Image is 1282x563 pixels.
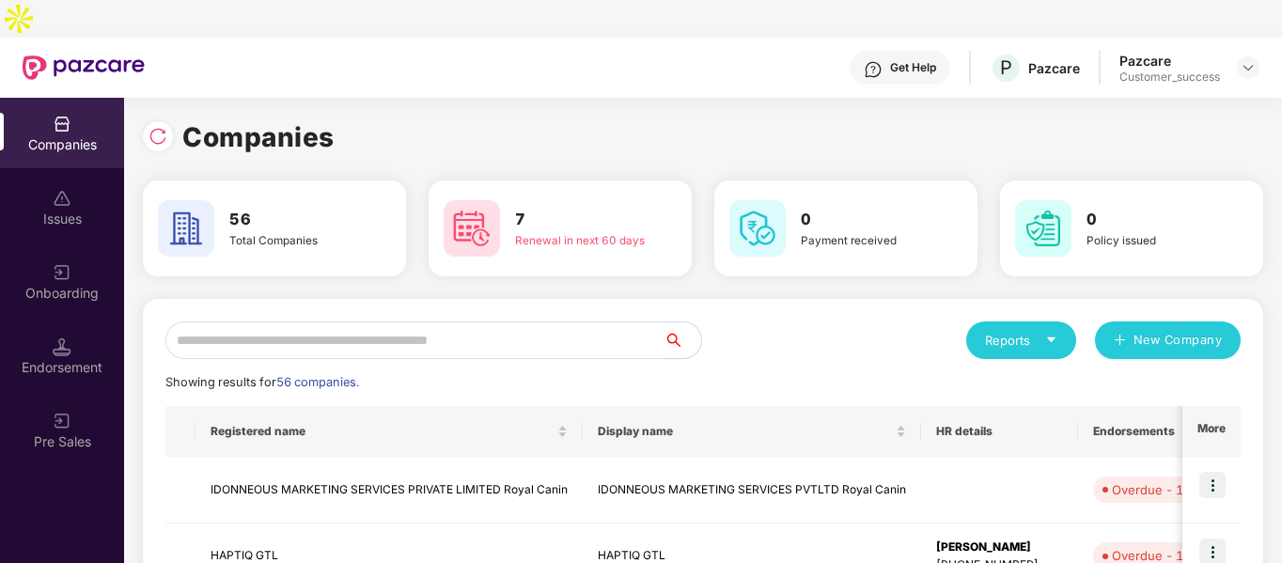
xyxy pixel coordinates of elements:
[1112,480,1206,499] div: Overdue - 180d
[53,189,71,208] img: svg+xml;base64,PHN2ZyBpZD0iSXNzdWVzX2Rpc2FibGVkIiB4bWxucz0iaHR0cDovL3d3dy53My5vcmcvMjAwMC9zdmciIH...
[195,457,583,524] td: IDONNEOUS MARKETING SERVICES PRIVATE LIMITED Royal Canin
[1182,406,1241,457] th: More
[1045,334,1057,346] span: caret-down
[53,337,71,356] img: svg+xml;base64,PHN2ZyB3aWR0aD0iMTQuNSIgaGVpZ2h0PSIxNC41IiB2aWV3Qm94PSIwIDAgMTYgMTYiIGZpbGw9Im5vbm...
[1087,208,1216,232] h3: 0
[53,263,71,282] img: svg+xml;base64,PHN2ZyB3aWR0aD0iMjAiIGhlaWdodD0iMjAiIHZpZXdCb3g9IjAgMCAyMCAyMCIgZmlsbD0ibm9uZSIgeG...
[1119,70,1220,85] div: Customer_success
[1199,472,1226,498] img: icon
[276,375,359,389] span: 56 companies.
[921,406,1078,457] th: HR details
[985,331,1057,350] div: Reports
[801,232,930,249] div: Payment received
[583,406,921,457] th: Display name
[444,200,500,257] img: svg+xml;base64,PHN2ZyB4bWxucz0iaHR0cDovL3d3dy53My5vcmcvMjAwMC9zdmciIHdpZHRoPSI2MCIgaGVpZ2h0PSI2MC...
[158,200,214,257] img: svg+xml;base64,PHN2ZyB4bWxucz0iaHR0cDovL3d3dy53My5vcmcvMjAwMC9zdmciIHdpZHRoPSI2MCIgaGVpZ2h0PSI2MC...
[23,55,145,80] img: New Pazcare Logo
[149,127,167,146] img: svg+xml;base64,PHN2ZyBpZD0iUmVsb2FkLTMyeDMyIiB4bWxucz0iaHR0cDovL3d3dy53My5vcmcvMjAwMC9zdmciIHdpZH...
[1087,232,1216,249] div: Policy issued
[1241,60,1256,75] img: svg+xml;base64,PHN2ZyBpZD0iRHJvcGRvd24tMzJ4MzIiIHhtbG5zPSJodHRwOi8vd3d3LnczLm9yZy8yMDAwL3N2ZyIgd2...
[936,539,1063,556] div: [PERSON_NAME]
[211,424,554,439] span: Registered name
[515,208,645,232] h3: 7
[890,60,936,75] div: Get Help
[1000,56,1012,79] span: P
[1114,334,1126,349] span: plus
[1119,52,1220,70] div: Pazcare
[583,457,921,524] td: IDONNEOUS MARKETING SERVICES PVTLTD Royal Canin
[195,406,583,457] th: Registered name
[1028,59,1080,77] div: Pazcare
[165,375,359,389] span: Showing results for
[229,208,359,232] h3: 56
[1095,321,1241,359] button: plusNew Company
[1133,331,1223,350] span: New Company
[729,200,786,257] img: svg+xml;base64,PHN2ZyB4bWxucz0iaHR0cDovL3d3dy53My5vcmcvMjAwMC9zdmciIHdpZHRoPSI2MCIgaGVpZ2h0PSI2MC...
[182,117,335,158] h1: Companies
[864,60,883,79] img: svg+xml;base64,PHN2ZyBpZD0iSGVscC0zMngzMiIgeG1sbnM9Imh0dHA6Ly93d3cudzMub3JnLzIwMDAvc3ZnIiB3aWR0aD...
[801,208,930,232] h3: 0
[515,232,645,249] div: Renewal in next 60 days
[663,333,701,348] span: search
[663,321,702,359] button: search
[229,232,359,249] div: Total Companies
[53,115,71,133] img: svg+xml;base64,PHN2ZyBpZD0iQ29tcGFuaWVzIiB4bWxucz0iaHR0cDovL3d3dy53My5vcmcvMjAwMC9zdmciIHdpZHRoPS...
[1015,200,1071,257] img: svg+xml;base64,PHN2ZyB4bWxucz0iaHR0cDovL3d3dy53My5vcmcvMjAwMC9zdmciIHdpZHRoPSI2MCIgaGVpZ2h0PSI2MC...
[53,412,71,430] img: svg+xml;base64,PHN2ZyB3aWR0aD0iMjAiIGhlaWdodD0iMjAiIHZpZXdCb3g9IjAgMCAyMCAyMCIgZmlsbD0ibm9uZSIgeG...
[1093,424,1200,439] span: Endorsements
[598,424,892,439] span: Display name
